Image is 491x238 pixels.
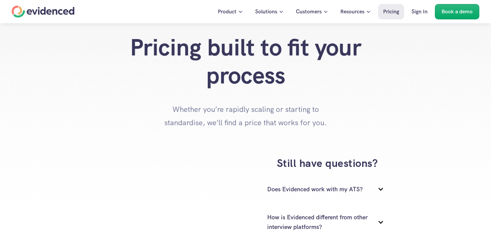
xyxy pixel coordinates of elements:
[267,213,371,232] p: How is Evidenced different from other interview platforms?
[79,212,213,227] input: Name*
[435,4,479,19] a: Book a demo
[296,7,322,16] p: Customers
[255,7,277,16] p: Solutions
[412,7,428,16] p: Sign In
[79,202,96,210] p: Name
[112,33,379,89] h1: Pricing built to fit your process
[12,6,74,18] a: Home
[148,162,162,169] strong: £ 399
[442,7,473,16] p: Book a demo
[267,185,371,194] p: Does Evidenced work with my ATS?
[240,156,415,171] h3: Still have questions?
[162,103,329,129] p: Whether you’re rapidly scaling or starting to standardise, we’ll find a price that works for you.
[383,7,399,16] p: Pricing
[378,4,404,19] a: Pricing
[113,162,179,169] div: Packages from /month
[406,4,433,19] a: Sign In
[340,7,364,16] p: Resources
[79,181,213,192] h5: Fill out your details and we’ll get in touch
[218,7,236,16] p: Product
